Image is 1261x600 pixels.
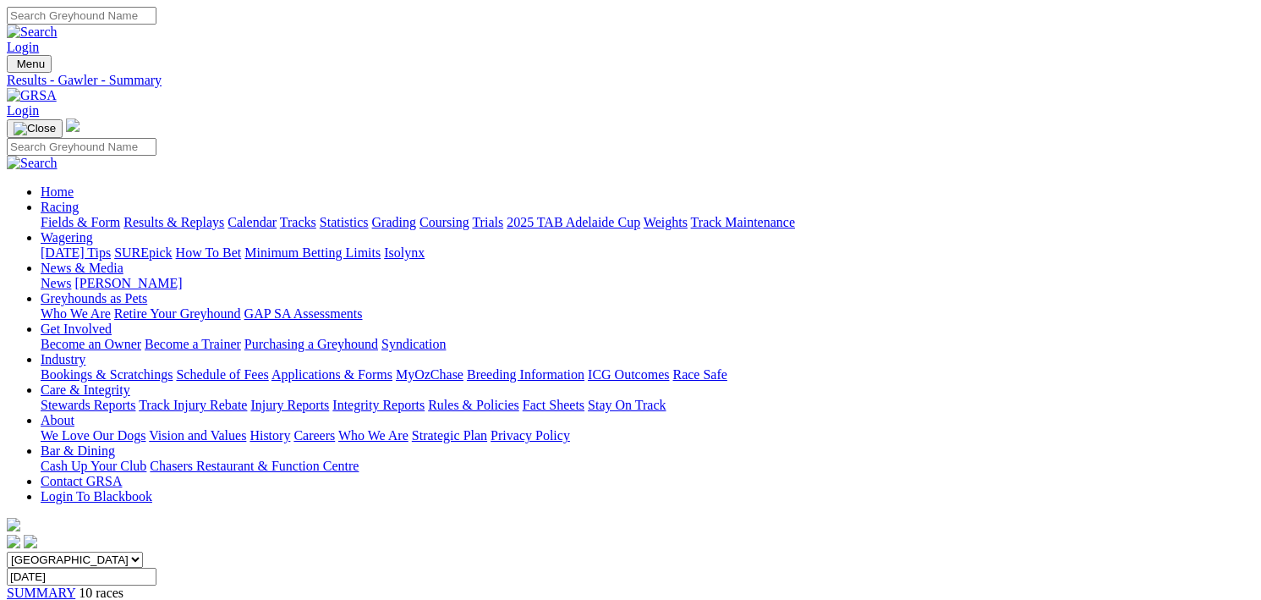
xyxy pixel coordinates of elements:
[7,103,39,118] a: Login
[41,200,79,214] a: Racing
[7,156,58,171] img: Search
[7,586,75,600] a: SUMMARY
[507,215,640,229] a: 2025 TAB Adelaide Cup
[150,459,359,473] a: Chasers Restaurant & Function Centre
[41,245,111,260] a: [DATE] Tips
[7,55,52,73] button: Toggle navigation
[41,291,147,306] a: Greyhounds as Pets
[7,25,58,40] img: Search
[114,306,241,321] a: Retire Your Greyhound
[384,245,425,260] a: Isolynx
[41,489,152,504] a: Login To Blackbook
[145,337,241,351] a: Become a Trainer
[372,215,416,229] a: Grading
[7,88,57,103] img: GRSA
[41,215,1254,230] div: Racing
[41,215,120,229] a: Fields & Form
[338,428,408,443] a: Who We Are
[41,459,146,473] a: Cash Up Your Club
[41,352,85,366] a: Industry
[114,245,172,260] a: SUREpick
[139,398,247,412] a: Track Injury Rebate
[74,276,182,290] a: [PERSON_NAME]
[7,535,20,548] img: facebook.svg
[412,428,487,443] a: Strategic Plan
[7,568,156,586] input: Select date
[244,245,381,260] a: Minimum Betting Limits
[41,337,141,351] a: Become an Owner
[320,215,369,229] a: Statistics
[176,367,268,382] a: Schedule of Fees
[419,215,469,229] a: Coursing
[41,443,115,458] a: Bar & Dining
[41,383,130,397] a: Care & Integrity
[66,118,79,132] img: logo-grsa-white.png
[149,428,246,443] a: Vision and Values
[293,428,335,443] a: Careers
[588,398,666,412] a: Stay On Track
[7,119,63,138] button: Toggle navigation
[228,215,277,229] a: Calendar
[7,73,1254,88] a: Results - Gawler - Summary
[41,245,1254,261] div: Wagering
[79,586,123,600] span: 10 races
[41,474,122,488] a: Contact GRSA
[280,215,316,229] a: Tracks
[271,367,392,382] a: Applications & Forms
[467,367,584,382] a: Breeding Information
[588,367,669,382] a: ICG Outcomes
[41,428,1254,443] div: About
[17,58,45,70] span: Menu
[249,428,290,443] a: History
[41,459,1254,474] div: Bar & Dining
[41,398,135,412] a: Stewards Reports
[7,40,39,54] a: Login
[41,322,112,336] a: Get Involved
[7,138,156,156] input: Search
[7,7,156,25] input: Search
[41,261,123,275] a: News & Media
[396,367,463,382] a: MyOzChase
[41,276,71,290] a: News
[672,367,726,382] a: Race Safe
[123,215,224,229] a: Results & Replays
[41,398,1254,413] div: Care & Integrity
[41,413,74,427] a: About
[691,215,795,229] a: Track Maintenance
[41,367,173,382] a: Bookings & Scratchings
[644,215,688,229] a: Weights
[41,276,1254,291] div: News & Media
[491,428,570,443] a: Privacy Policy
[472,215,503,229] a: Trials
[428,398,519,412] a: Rules & Policies
[41,367,1254,383] div: Industry
[41,306,1254,322] div: Greyhounds as Pets
[41,428,145,443] a: We Love Our Dogs
[176,245,242,260] a: How To Bet
[244,337,378,351] a: Purchasing a Greyhound
[24,535,37,548] img: twitter.svg
[41,184,74,199] a: Home
[41,337,1254,352] div: Get Involved
[41,230,93,245] a: Wagering
[7,518,20,531] img: logo-grsa-white.png
[14,122,56,135] img: Close
[332,398,425,412] a: Integrity Reports
[250,398,329,412] a: Injury Reports
[244,306,363,321] a: GAP SA Assessments
[523,398,584,412] a: Fact Sheets
[41,306,111,321] a: Who We Are
[381,337,446,351] a: Syndication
